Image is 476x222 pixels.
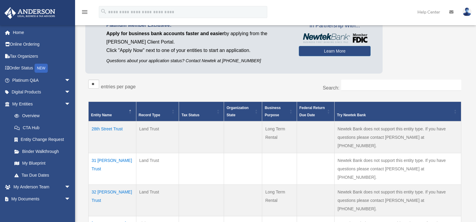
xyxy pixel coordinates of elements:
[8,169,77,181] a: Tax Due Dates
[65,181,77,193] span: arrow_drop_down
[181,113,199,117] span: Tax Status
[8,134,77,146] a: Entity Change Request
[262,102,297,122] th: Business Purpose: Activate to sort
[106,31,224,36] span: Apply for business bank accounts faster and easier
[106,46,290,55] p: Click "Apply Now" next to one of your entities to start an application.
[335,185,461,216] td: Newtek Bank does not support this entity type. If you have questions please contact [PERSON_NAME]...
[335,121,461,153] td: Newtek Bank does not support this entity type. If you have questions please contact [PERSON_NAME]...
[100,8,107,15] i: search
[4,193,80,205] a: My Documentsarrow_drop_down
[4,86,80,98] a: Digital Productsarrow_drop_down
[65,98,77,110] span: arrow_drop_down
[136,153,179,185] td: Land Trust
[224,102,262,122] th: Organization State: Activate to sort
[81,8,88,16] i: menu
[3,7,57,19] img: Anderson Advisors Platinum Portal
[35,64,48,73] div: NEW
[302,33,368,43] img: NewtekBankLogoSM.png
[335,102,461,122] th: Try Newtek Bank : Activate to sort
[89,102,136,122] th: Entity Name: Activate to invert sorting
[136,121,179,153] td: Land Trust
[136,185,179,216] td: Land Trust
[323,85,339,90] label: Search:
[299,46,371,56] a: Learn More
[297,102,334,122] th: Federal Return Due Date: Activate to sort
[4,181,80,193] a: My Anderson Teamarrow_drop_down
[262,121,297,153] td: Long Term Rental
[179,102,224,122] th: Tax Status: Activate to sort
[226,106,248,117] span: Organization State
[4,98,77,110] a: My Entitiesarrow_drop_down
[89,121,136,153] td: 28th Street Trust
[101,84,136,89] label: entries per page
[136,102,179,122] th: Record Type: Activate to sort
[262,185,297,216] td: Long Term Rental
[8,110,74,122] a: Overview
[299,21,371,31] span: In Partnership With...
[89,185,136,216] td: 32 [PERSON_NAME] Trust
[4,62,80,75] a: Order StatusNEW
[106,29,290,46] p: by applying from the [PERSON_NAME] Client Portal.
[462,8,471,16] img: User Pic
[139,113,160,117] span: Record Type
[299,106,325,117] span: Federal Return Due Date
[4,50,80,62] a: Tax Organizers
[81,11,88,16] a: menu
[4,38,80,50] a: Online Ordering
[65,86,77,99] span: arrow_drop_down
[8,122,77,134] a: CTA Hub
[4,26,80,38] a: Home
[89,153,136,185] td: 31 [PERSON_NAME] Trust
[8,157,77,169] a: My Blueprint
[265,106,280,117] span: Business Purpose
[65,74,77,87] span: arrow_drop_down
[8,145,77,157] a: Binder Walkthrough
[65,193,77,205] span: arrow_drop_down
[106,57,290,65] p: Questions about your application status? Contact Newtek at [PHONE_NUMBER]
[91,113,112,117] span: Entity Name
[335,153,461,185] td: Newtek Bank does not support this entity type. If you have questions please contact [PERSON_NAME]...
[337,111,452,119] div: Try Newtek Bank
[4,74,80,86] a: Platinum Q&Aarrow_drop_down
